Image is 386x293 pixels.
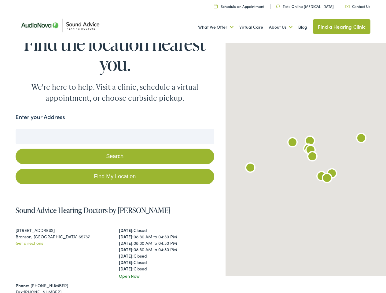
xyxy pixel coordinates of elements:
[17,81,213,103] div: We're here to help. Visit a clinic, schedule a virtual appointment, or choose curbside pickup.
[345,5,350,8] img: Icon representing mail communication in a unique green color, indicative of contact or communicat...
[16,129,215,144] input: Enter your address or zip code
[276,4,334,9] a: Take Online [MEDICAL_DATA]
[303,143,318,158] div: Sound Advice Hearing Doctors by AudioNova
[119,253,134,259] strong: [DATE]:
[285,136,300,150] div: AudioNova
[16,169,215,184] a: Find My Location
[345,4,370,9] a: Contact Us
[119,266,134,272] strong: [DATE]:
[16,282,29,288] strong: Phone:
[354,132,369,146] div: AudioNova
[16,233,111,240] div: Branson, [GEOGRAPHIC_DATA] 65737
[16,227,111,233] div: [STREET_ADDRESS]
[320,172,334,186] div: AudioNova
[301,142,316,157] div: Sound Advice Hearing Doctors by AudioNova
[16,149,215,164] button: Search
[16,205,171,215] a: Sound Advice Hearing Doctors by [PERSON_NAME]
[119,273,214,279] div: Open Now
[298,16,307,38] a: Blog
[31,282,68,288] a: [PHONE_NUMBER]
[119,233,134,240] strong: [DATE]:
[16,240,43,246] a: Get directions
[239,16,263,38] a: Virtual Care
[16,34,215,74] h1: Find the location nearest you.
[119,259,134,265] strong: [DATE]:
[119,240,134,246] strong: [DATE]:
[269,16,292,38] a: About Us
[305,150,320,165] div: AudioNova
[16,113,65,121] label: Enter your Address
[119,246,134,252] strong: [DATE]:
[325,167,339,182] div: AudioNova
[214,4,218,8] img: Calendar icon in a unique green color, symbolizing scheduling or date-related features.
[303,134,317,149] div: Sound Advice Hearing Doctors by AudioNova
[119,227,214,272] div: Closed 08:30 AM to 04:30 PM 08:30 AM to 04:30 PM 08:30 AM to 04:30 PM Closed Closed Closed
[276,5,280,8] img: Headphone icon in a unique green color, suggesting audio-related services or features.
[119,227,134,233] strong: [DATE]:
[313,19,370,34] a: Find a Hearing Clinic
[243,161,258,176] div: AudioNova
[314,170,329,184] div: AudioNova
[214,4,264,9] a: Schedule an Appointment
[198,16,233,38] a: What We Offer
